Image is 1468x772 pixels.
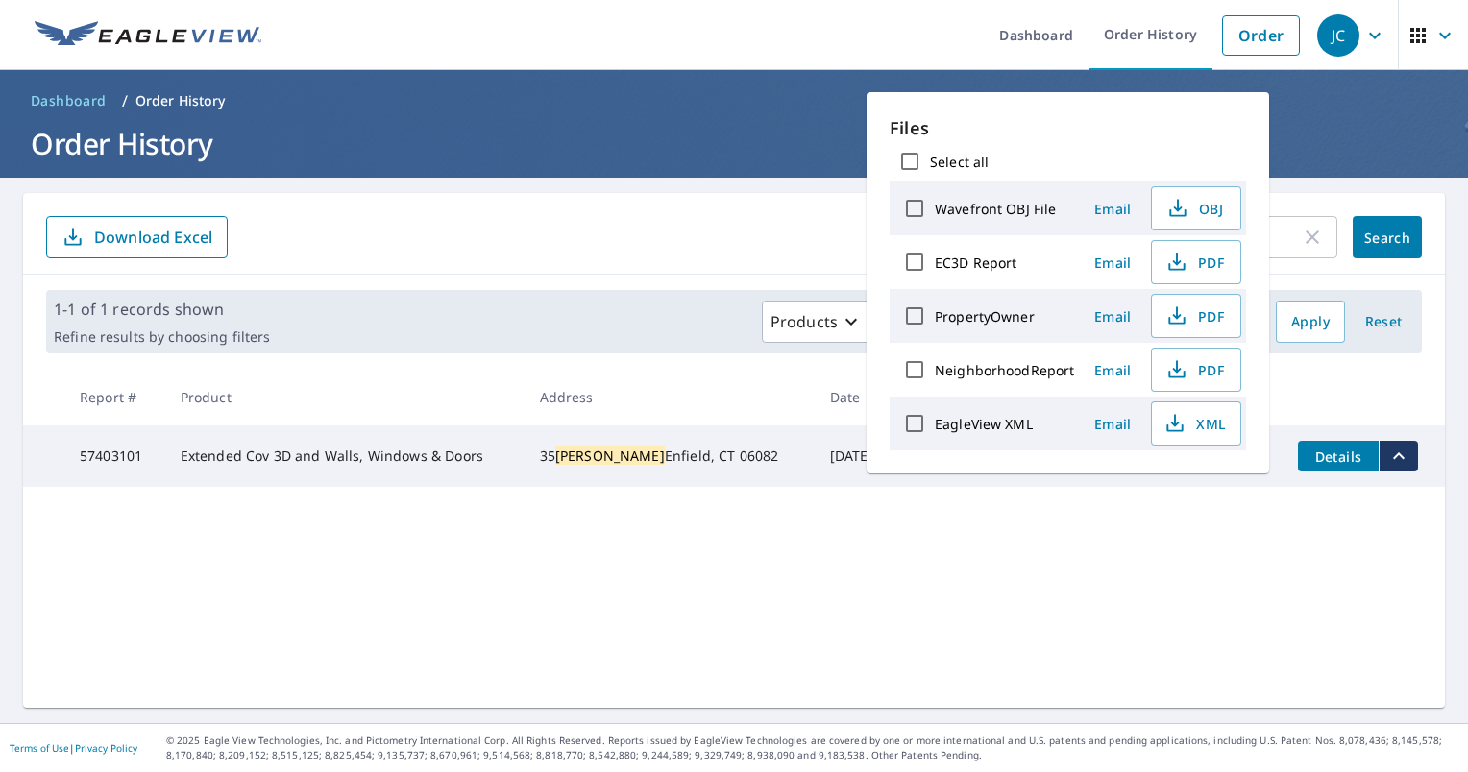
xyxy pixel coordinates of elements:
img: EV Logo [35,21,261,50]
button: XML [1151,401,1241,446]
label: Select all [930,153,989,171]
li: / [122,89,128,112]
a: Order [1222,15,1300,56]
label: EagleView XML [935,415,1033,433]
span: Email [1089,307,1136,326]
div: 35 Enfield, CT 06082 [540,446,799,466]
td: [DATE] [815,425,894,487]
button: detailsBtn-57403101 [1298,441,1379,471]
button: Email [1082,248,1143,277]
button: PDF [1151,294,1241,338]
span: Email [1089,200,1136,218]
button: Search [1353,216,1422,258]
p: © 2025 Eagle View Technologies, Inc. and Pictometry International Corp. All Rights Reserved. Repo... [166,734,1458,762]
span: PDF [1163,251,1225,274]
button: Email [1082,302,1143,331]
h1: Order History [23,124,1445,163]
button: Download Excel [46,216,228,258]
span: Apply [1291,310,1330,334]
a: Privacy Policy [75,741,137,755]
button: Email [1082,194,1143,224]
p: Files [890,115,1246,141]
th: Date [815,369,894,425]
span: Details [1309,447,1367,466]
label: Wavefront OBJ File [935,200,1056,218]
label: NeighborhoodReport [935,361,1074,379]
span: PDF [1163,304,1225,327]
button: Reset [1353,301,1414,343]
th: Product [165,369,525,425]
a: Dashboard [23,85,114,116]
td: Extended Cov 3D and Walls, Windows & Doors [165,425,525,487]
mark: [PERSON_NAME] [555,446,665,465]
p: | [10,742,137,754]
span: Reset [1360,310,1407,334]
a: Terms of Use [10,741,69,755]
p: Products [771,310,838,333]
label: EC3D Report [935,253,1016,272]
div: JC [1317,14,1359,57]
button: Email [1082,355,1143,385]
p: 1-1 of 1 records shown [54,298,270,321]
button: OBJ [1151,186,1241,230]
th: Report # [64,369,165,425]
button: Apply [1276,301,1345,343]
span: XML [1163,412,1225,435]
button: Email [1082,409,1143,439]
span: Email [1089,415,1136,433]
p: Refine results by choosing filters [54,328,270,346]
nav: breadcrumb [23,85,1445,116]
span: Dashboard [31,91,107,110]
span: PDF [1163,358,1225,381]
button: PDF [1151,240,1241,284]
p: Order History [135,91,226,110]
label: PropertyOwner [935,307,1035,326]
button: PDF [1151,348,1241,392]
span: Search [1368,229,1407,247]
span: Email [1089,253,1136,272]
td: 57403101 [64,425,165,487]
th: Address [525,369,815,425]
button: filesDropdownBtn-57403101 [1379,441,1418,471]
p: Download Excel [94,227,212,248]
button: Products [762,301,873,343]
span: Email [1089,361,1136,379]
span: OBJ [1163,197,1225,220]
